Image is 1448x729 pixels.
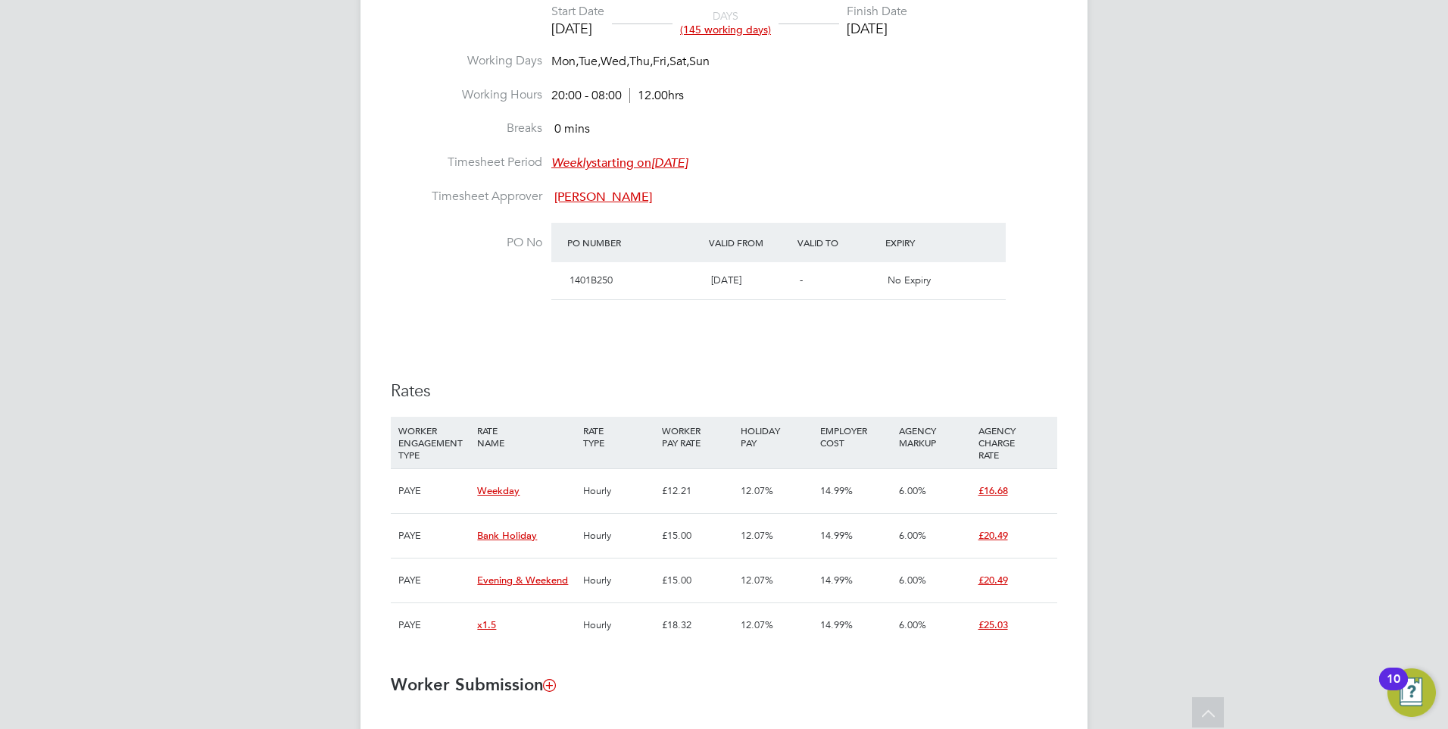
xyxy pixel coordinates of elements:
[395,469,473,513] div: PAYE
[658,417,737,456] div: WORKER PAY RATE
[689,54,710,69] span: Sun
[899,484,926,497] span: 6.00%
[737,417,816,456] div: HOLIDAY PAY
[978,484,1008,497] span: £16.68
[978,529,1008,542] span: £20.49
[395,417,473,468] div: WORKER ENGAGEMENT TYPE
[741,574,773,587] span: 12.07%
[651,155,688,171] em: [DATE]
[711,274,741,286] span: [DATE]
[653,54,669,69] span: Fri,
[477,618,496,631] span: x1.5
[477,484,520,497] span: Weekday
[1387,679,1400,699] div: 10
[741,618,773,631] span: 12.07%
[741,529,773,542] span: 12.07%
[629,88,684,103] span: 12.00hrs
[820,574,853,587] span: 14.99%
[391,674,555,695] b: Worker Submission
[579,514,658,558] div: Hourly
[895,417,974,456] div: AGENCY MARKUP
[658,603,737,647] div: £18.32
[554,122,590,137] span: 0 mins
[820,529,853,542] span: 14.99%
[477,529,537,542] span: Bank Holiday
[816,417,895,456] div: EMPLOYER COST
[473,417,579,456] div: RATE NAME
[579,54,601,69] span: Tue,
[551,4,604,20] div: Start Date
[391,120,542,136] label: Breaks
[820,484,853,497] span: 14.99%
[551,88,684,104] div: 20:00 - 08:00
[847,4,907,20] div: Finish Date
[391,380,1057,402] h3: Rates
[551,20,604,37] div: [DATE]
[554,189,652,205] span: [PERSON_NAME]
[705,229,794,256] div: Valid From
[395,514,473,558] div: PAYE
[978,618,1008,631] span: £25.03
[673,9,779,36] div: DAYS
[1387,668,1436,717] button: Open Resource Center, 10 new notifications
[680,23,771,36] span: (145 working days)
[579,558,658,602] div: Hourly
[847,20,907,37] div: [DATE]
[391,87,542,103] label: Working Hours
[391,235,542,251] label: PO No
[395,558,473,602] div: PAYE
[669,54,689,69] span: Sat,
[794,229,882,256] div: Valid To
[395,603,473,647] div: PAYE
[579,603,658,647] div: Hourly
[579,417,658,456] div: RATE TYPE
[391,189,542,205] label: Timesheet Approver
[551,155,591,171] em: Weekly
[551,54,579,69] span: Mon,
[391,155,542,171] label: Timesheet Period
[563,229,705,256] div: PO Number
[899,574,926,587] span: 6.00%
[551,155,688,171] span: starting on
[658,514,737,558] div: £15.00
[477,574,568,587] span: Evening & Weekend
[899,529,926,542] span: 6.00%
[975,417,1053,468] div: AGENCY CHARGE RATE
[658,558,737,602] div: £15.00
[658,469,737,513] div: £12.21
[391,53,542,69] label: Working Days
[741,484,773,497] span: 12.07%
[579,469,658,513] div: Hourly
[978,574,1008,587] span: £20.49
[601,54,629,69] span: Wed,
[800,274,803,286] span: -
[820,618,853,631] span: 14.99%
[882,229,970,256] div: Expiry
[570,274,613,286] span: 1401B250
[888,274,931,286] span: No Expiry
[629,54,653,69] span: Thu,
[899,618,926,631] span: 6.00%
